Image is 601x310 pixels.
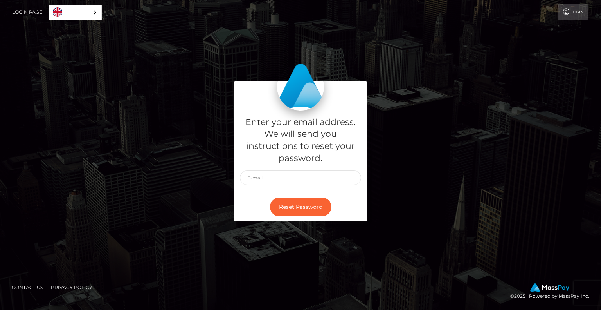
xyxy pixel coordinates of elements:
[277,63,324,111] img: MassPay Login
[240,116,361,165] h5: Enter your email address. We will send you instructions to reset your password.
[49,5,102,20] div: Language
[240,170,361,185] input: E-mail...
[270,198,331,217] button: Reset Password
[48,281,95,294] a: Privacy Policy
[530,283,569,292] img: MassPay
[12,4,42,20] a: Login Page
[510,283,595,301] div: © 2025 , Powered by MassPay Inc.
[558,4,588,20] a: Login
[9,281,46,294] a: Contact Us
[49,5,101,20] a: English
[49,5,102,20] aside: Language selected: English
